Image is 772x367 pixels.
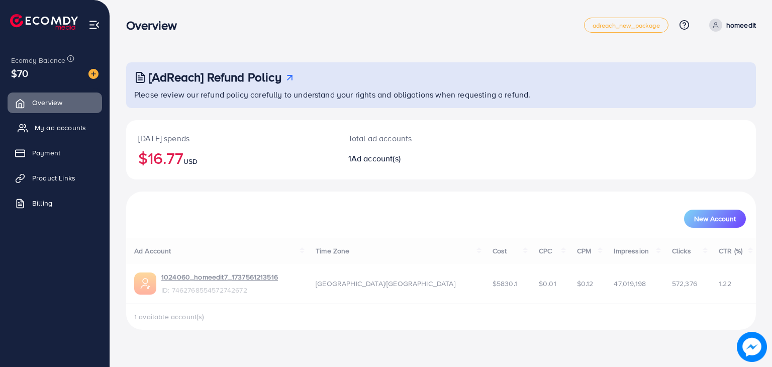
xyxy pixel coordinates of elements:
[8,168,102,188] a: Product Links
[684,210,746,228] button: New Account
[351,153,401,164] span: Ad account(s)
[88,19,100,31] img: menu
[11,66,28,80] span: $70
[88,69,99,79] img: image
[138,132,324,144] p: [DATE] spends
[32,148,60,158] span: Payment
[584,18,668,33] a: adreach_new_package
[32,173,75,183] span: Product Links
[8,143,102,163] a: Payment
[726,19,756,31] p: homeedit
[8,118,102,138] a: My ad accounts
[694,215,736,222] span: New Account
[11,55,65,65] span: Ecomdy Balance
[348,154,481,163] h2: 1
[8,193,102,213] a: Billing
[32,98,62,108] span: Overview
[10,14,78,30] img: logo
[126,18,185,33] h3: Overview
[8,93,102,113] a: Overview
[183,156,198,166] span: USD
[35,123,86,133] span: My ad accounts
[593,22,660,29] span: adreach_new_package
[138,148,324,167] h2: $16.77
[32,198,52,208] span: Billing
[134,88,750,101] p: Please review our refund policy carefully to understand your rights and obligations when requesti...
[705,19,756,32] a: homeedit
[737,332,766,361] img: image
[348,132,481,144] p: Total ad accounts
[149,70,281,84] h3: [AdReach] Refund Policy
